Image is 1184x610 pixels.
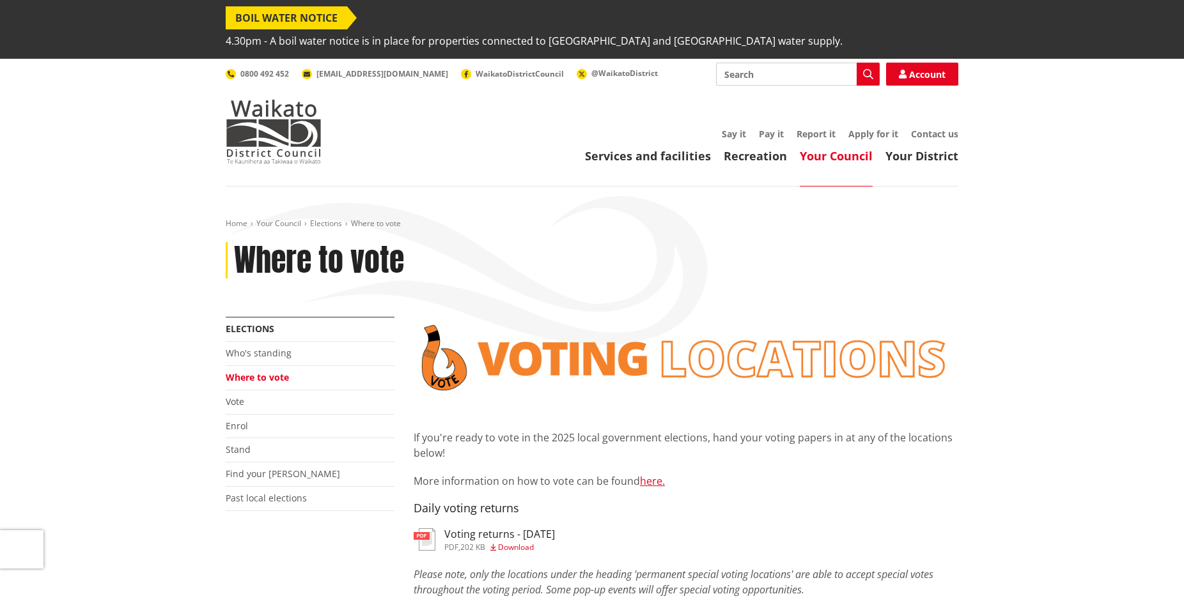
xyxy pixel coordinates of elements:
[226,6,347,29] span: BOIL WATER NOTICE
[759,128,784,140] a: Pay it
[316,68,448,79] span: [EMAIL_ADDRESS][DOMAIN_NAME]
[885,148,958,164] a: Your District
[461,68,564,79] a: WaikatoDistrictCouncil
[444,544,555,551] div: ,
[240,68,289,79] span: 0800 492 452
[716,63,880,86] input: Search input
[226,218,958,229] nav: breadcrumb
[226,68,289,79] a: 0800 492 452
[226,100,322,164] img: Waikato District Council - Te Kaunihera aa Takiwaa o Waikato
[226,347,292,359] a: Who's standing
[226,420,248,432] a: Enrol
[797,128,836,140] a: Report it
[226,492,307,504] a: Past local elections
[724,148,787,164] a: Recreation
[577,68,658,79] a: @WaikatoDistrict
[911,128,958,140] a: Contact us
[414,473,958,489] p: More information on how to vote can be found
[476,68,564,79] span: WaikatoDistrictCouncil
[351,218,401,229] span: Where to vote
[226,323,274,335] a: Elections
[226,443,251,455] a: Stand
[414,528,435,551] img: document-pdf.svg
[226,395,244,408] a: Vote
[800,148,873,164] a: Your Council
[848,128,898,140] a: Apply for it
[226,468,340,480] a: Find your [PERSON_NAME]
[591,68,658,79] span: @WaikatoDistrict
[414,528,555,551] a: Voting returns - [DATE] pdf,202 KB Download
[302,68,448,79] a: [EMAIL_ADDRESS][DOMAIN_NAME]
[414,430,958,461] p: If you're ready to vote in the 2025 local government elections, hand your voting papers in at any...
[226,371,289,383] a: Where to vote
[226,29,843,52] span: 4.30pm - A boil water notice is in place for properties connected to [GEOGRAPHIC_DATA] and [GEOGR...
[460,542,485,553] span: 202 KB
[310,218,342,229] a: Elections
[444,542,458,553] span: pdf
[414,501,958,515] h4: Daily voting returns
[585,148,711,164] a: Services and facilities
[886,63,958,86] a: Account
[640,474,665,488] a: here.
[498,542,534,553] span: Download
[234,242,404,279] h1: Where to vote
[226,218,247,229] a: Home
[414,567,933,597] em: Please note, only the locations under the heading 'permanent special voting locations' are able t...
[414,317,958,399] img: voting locations banner
[256,218,301,229] a: Your Council
[722,128,746,140] a: Say it
[444,528,555,540] h3: Voting returns - [DATE]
